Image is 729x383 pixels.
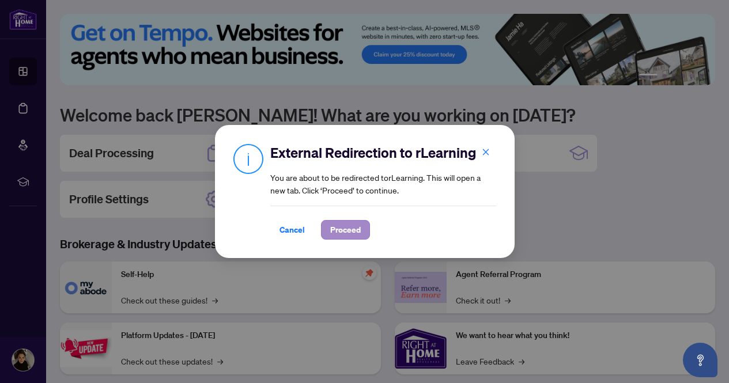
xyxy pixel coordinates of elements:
[270,220,314,240] button: Cancel
[233,143,263,174] img: Info Icon
[683,343,717,377] button: Open asap
[330,221,361,239] span: Proceed
[482,148,490,156] span: close
[279,221,305,239] span: Cancel
[270,143,496,240] div: You are about to be redirected to rLearning . This will open a new tab. Click ‘Proceed’ to continue.
[321,220,370,240] button: Proceed
[270,143,496,162] h2: External Redirection to rLearning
